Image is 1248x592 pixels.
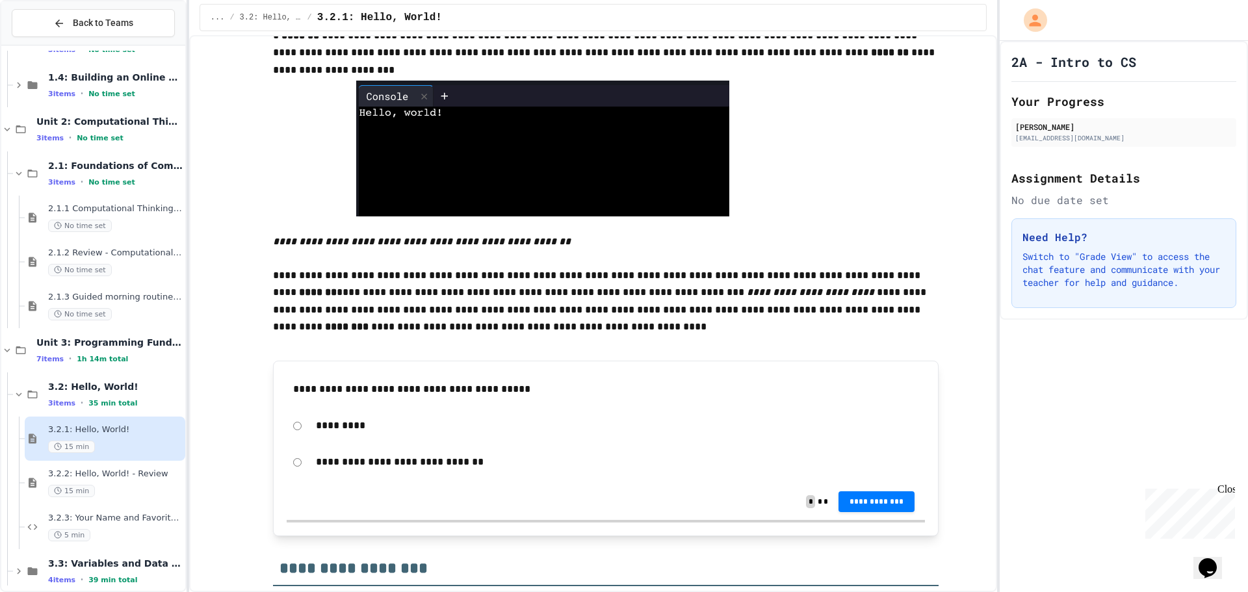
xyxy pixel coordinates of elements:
[307,12,312,23] span: /
[48,248,183,259] span: 2.1.2 Review - Computational Thinking and Problem Solving
[81,398,83,408] span: •
[81,574,83,585] span: •
[36,355,64,363] span: 7 items
[317,10,442,25] span: 3.2.1: Hello, World!
[48,513,183,524] span: 3.2.3: Your Name and Favorite Movie
[36,116,183,127] span: Unit 2: Computational Thinking & Problem-Solving
[48,441,95,453] span: 15 min
[88,576,137,584] span: 39 min total
[48,220,112,232] span: No time set
[36,337,183,348] span: Unit 3: Programming Fundamentals
[1140,483,1235,539] iframe: chat widget
[88,90,135,98] span: No time set
[48,558,183,569] span: 3.3: Variables and Data Types
[48,308,112,320] span: No time set
[5,5,90,83] div: Chat with us now!Close
[81,177,83,187] span: •
[229,12,234,23] span: /
[1193,540,1235,579] iframe: chat widget
[1022,229,1225,245] h3: Need Help?
[36,134,64,142] span: 3 items
[48,529,90,541] span: 5 min
[48,90,75,98] span: 3 items
[48,292,183,303] span: 2.1.3 Guided morning routine flowchart
[1011,192,1236,208] div: No due date set
[48,178,75,187] span: 3 items
[48,424,183,435] span: 3.2.1: Hello, World!
[211,12,225,23] span: ...
[48,71,183,83] span: 1.4: Building an Online Presence
[1022,250,1225,289] p: Switch to "Grade View" to access the chat feature and communicate with your teacher for help and ...
[240,12,302,23] span: 3.2: Hello, World!
[77,134,123,142] span: No time set
[48,264,112,276] span: No time set
[81,88,83,99] span: •
[77,355,128,363] span: 1h 14m total
[48,381,183,393] span: 3.2: Hello, World!
[48,203,183,214] span: 2.1.1 Computational Thinking and Problem Solving
[69,354,71,364] span: •
[1015,121,1232,133] div: [PERSON_NAME]
[12,9,175,37] button: Back to Teams
[1011,169,1236,187] h2: Assignment Details
[69,133,71,143] span: •
[88,399,137,407] span: 35 min total
[48,399,75,407] span: 3 items
[48,469,183,480] span: 3.2.2: Hello, World! - Review
[1011,92,1236,110] h2: Your Progress
[1015,133,1232,143] div: [EMAIL_ADDRESS][DOMAIN_NAME]
[88,178,135,187] span: No time set
[48,576,75,584] span: 4 items
[1011,53,1136,71] h1: 2A - Intro to CS
[73,16,133,30] span: Back to Teams
[48,485,95,497] span: 15 min
[48,160,183,172] span: 2.1: Foundations of Computational Thinking
[1010,5,1050,35] div: My Account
